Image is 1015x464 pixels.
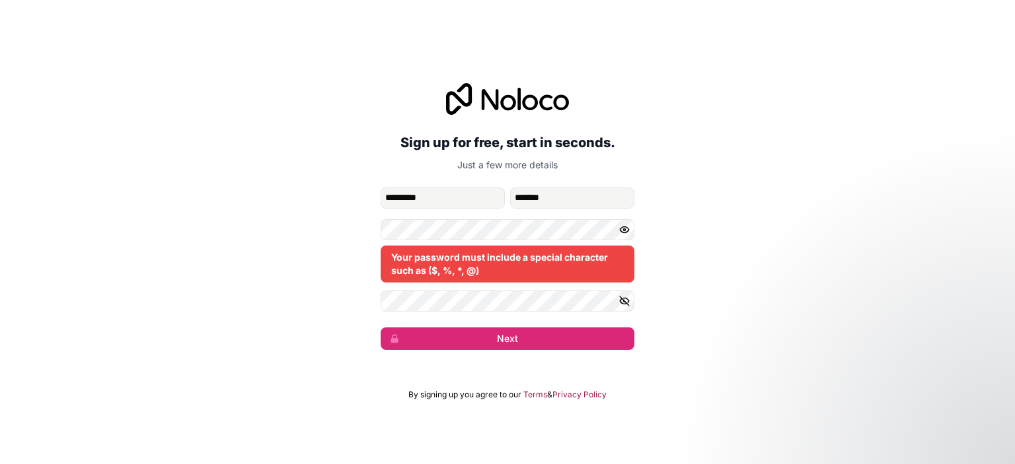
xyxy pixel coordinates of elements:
iframe: Intercom notifications message [751,365,1015,457]
span: By signing up you agree to our [408,389,521,400]
input: Confirm password [381,290,634,312]
a: Terms [523,389,547,400]
div: Your password must include a special character such as ($, %, *, @) [381,246,634,282]
input: Password [381,219,634,240]
a: Privacy Policy [552,389,607,400]
input: given-name [381,187,505,209]
input: family-name [510,187,634,209]
button: Next [381,327,634,350]
span: & [547,389,552,400]
h2: Sign up for free, start in seconds. [381,131,634,154]
p: Just a few more details [381,158,634,172]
